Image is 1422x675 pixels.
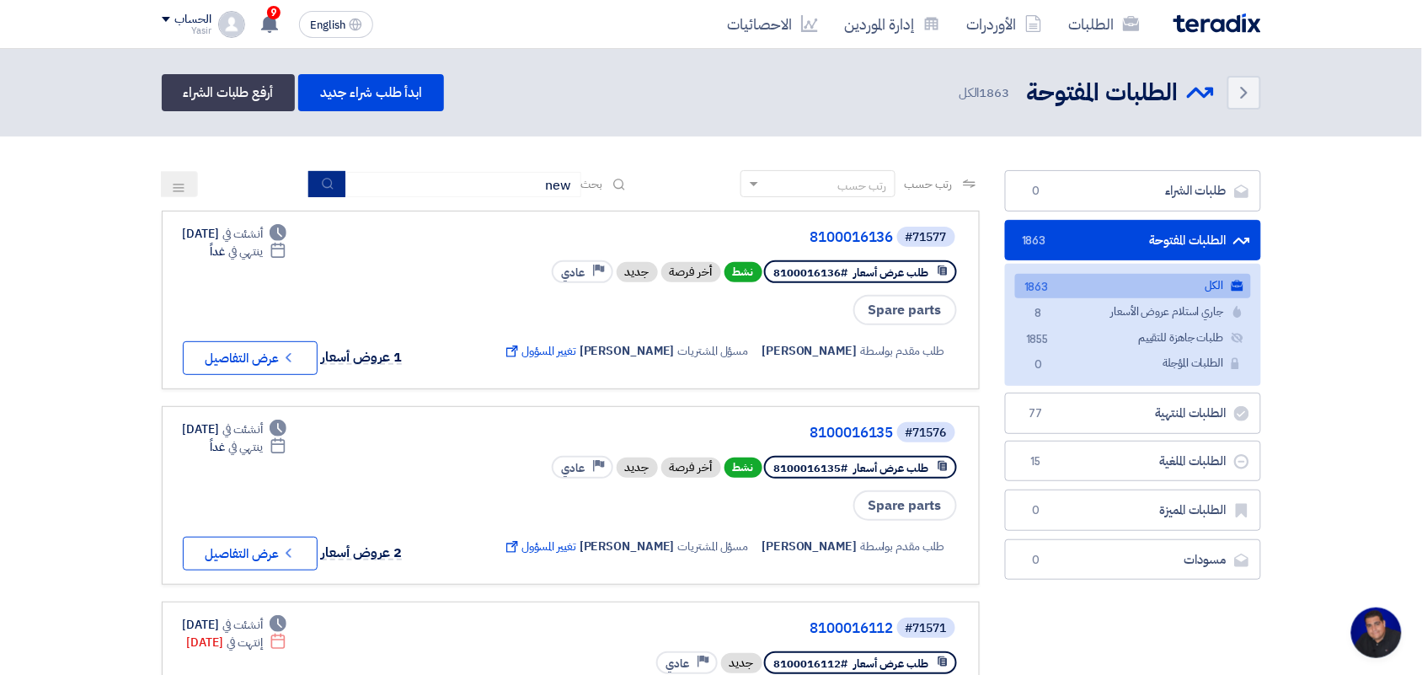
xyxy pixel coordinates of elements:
[853,295,957,325] span: Spare parts
[678,342,749,360] span: مسؤل المشتريات
[1026,552,1046,569] span: 0
[222,421,263,438] span: أنشئت في
[503,538,576,555] span: تغيير المسؤول
[345,172,581,197] input: ابحث بعنوان أو رقم الطلب
[322,543,403,563] span: 2 عروض أسعار
[1005,170,1261,212] a: طلبات الشراء0
[581,175,603,193] span: بحث
[183,421,287,438] div: [DATE]
[183,225,287,243] div: [DATE]
[557,426,894,441] a: 8100016135
[1029,279,1049,297] span: 1863
[724,262,762,282] span: نشط
[1056,4,1153,44] a: الطلبات
[1029,331,1049,349] span: 1855
[854,265,929,281] span: طلب عرض أسعار
[183,341,318,375] button: عرض التفاصيل
[267,6,281,19] span: 9
[959,83,1013,103] span: الكل
[162,26,211,35] div: Yasir
[774,460,848,476] span: #8100016135
[175,13,211,27] div: الحساب
[222,616,263,634] span: أنشئت في
[906,427,947,439] div: #71576
[580,342,675,360] span: [PERSON_NAME]
[666,656,690,672] span: عادي
[222,225,263,243] span: أنشئت في
[580,538,675,555] span: [PERSON_NAME]
[1026,502,1046,519] span: 0
[661,262,721,282] div: أخر فرصة
[218,11,245,38] img: profile_test.png
[1005,220,1261,261] a: الطلبات المفتوحة1863
[322,347,403,367] span: 1 عروض أسعار
[227,634,263,651] span: إنتهت في
[162,74,295,111] a: أرفع طلبات الشراء
[557,230,894,245] a: 8100016136
[854,656,929,672] span: طلب عرض أسعار
[831,4,954,44] a: إدارة الموردين
[1029,305,1049,323] span: 8
[1351,608,1402,658] div: Open chat
[557,621,894,636] a: 8100016112
[837,177,886,195] div: رتب حسب
[562,460,585,476] span: عادي
[187,634,287,651] div: [DATE]
[661,458,721,478] div: أخر فرصة
[1027,77,1179,110] h2: الطلبات المفتوحة
[678,538,749,555] span: مسؤل المشتريات
[980,83,1010,102] span: 1863
[714,4,831,44] a: الاحصائيات
[853,490,957,521] span: Spare parts
[228,438,263,456] span: ينتهي في
[860,538,945,555] span: طلب مقدم بواسطة
[1005,393,1261,434] a: الطلبات المنتهية77
[562,265,585,281] span: عادي
[774,265,848,281] span: #8100016136
[1015,274,1251,298] a: الكل
[298,74,444,111] a: ابدأ طلب شراء جديد
[310,19,345,31] span: English
[183,616,287,634] div: [DATE]
[1026,183,1046,200] span: 0
[617,458,658,478] div: جديد
[954,4,1056,44] a: الأوردرات
[854,460,929,476] span: طلب عرض أسعار
[906,623,947,635] div: #71571
[1173,13,1261,33] img: Teradix logo
[1005,441,1261,482] a: الطلبات الملغية15
[1015,351,1251,376] a: الطلبات المؤجلة
[774,656,848,672] span: #8100016112
[299,11,373,38] button: English
[1005,490,1261,531] a: الطلبات المميزة0
[617,262,658,282] div: جديد
[904,175,952,193] span: رتب حسب
[860,342,945,360] span: طلب مقدم بواسطة
[1026,405,1046,422] span: 77
[1029,356,1049,374] span: 0
[724,458,762,478] span: نشط
[183,537,318,571] button: عرض التفاصيل
[1005,539,1261,581] a: مسودات0
[503,342,576,360] span: تغيير المسؤول
[1026,453,1046,470] span: 15
[762,538,858,555] span: [PERSON_NAME]
[1026,233,1046,249] span: 1863
[210,438,286,456] div: غداً
[210,243,286,260] div: غداً
[1015,326,1251,351] a: طلبات جاهزة للتقييم
[906,232,947,244] div: #71577
[1015,300,1251,324] a: جاري استلام عروض الأسعار
[721,653,762,673] div: جديد
[228,243,263,260] span: ينتهي في
[762,342,858,360] span: [PERSON_NAME]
